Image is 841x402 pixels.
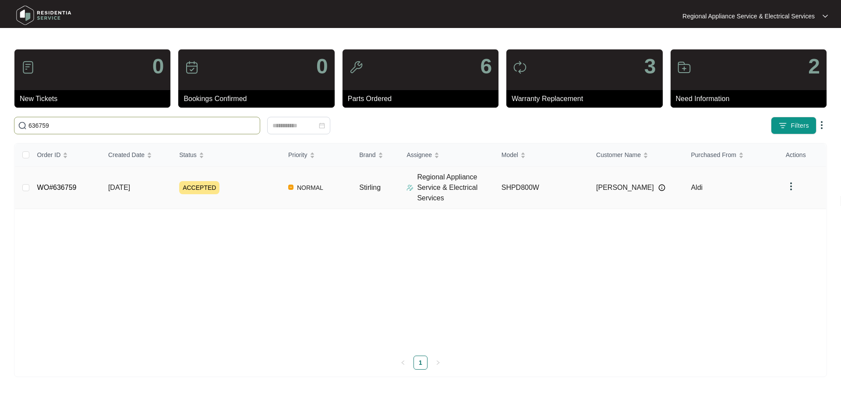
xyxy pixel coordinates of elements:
[658,184,665,191] img: Info icon
[185,60,199,74] img: icon
[349,60,363,74] img: icon
[281,143,352,167] th: Priority
[691,150,736,160] span: Purchased From
[359,184,381,191] span: Stirling
[779,143,826,167] th: Actions
[786,181,796,192] img: dropdown arrow
[348,94,498,104] p: Parts Ordered
[414,356,427,369] a: 1
[179,181,219,194] span: ACCEPTED
[172,143,281,167] th: Status
[495,143,589,167] th: Model
[288,185,293,190] img: Vercel Logo
[676,94,827,104] p: Need Information
[20,94,170,104] p: New Tickets
[37,150,61,160] span: Order ID
[13,2,74,28] img: residentia service logo
[30,143,101,167] th: Order ID
[823,14,828,18] img: dropdown arrow
[400,360,406,365] span: left
[644,56,656,77] p: 3
[513,60,527,74] img: icon
[316,56,328,77] p: 0
[21,60,35,74] img: icon
[596,150,641,160] span: Customer Name
[682,12,815,21] p: Regional Appliance Service & Electrical Services
[413,356,428,370] li: 1
[108,184,130,191] span: [DATE]
[406,150,432,160] span: Assignee
[288,150,307,160] span: Priority
[791,121,809,130] span: Filters
[816,120,827,130] img: dropdown arrow
[677,60,691,74] img: icon
[184,94,334,104] p: Bookings Confirmed
[435,360,441,365] span: right
[589,143,684,167] th: Customer Name
[502,150,518,160] span: Model
[101,143,172,167] th: Created Date
[480,56,492,77] p: 6
[684,143,778,167] th: Purchased From
[399,143,494,167] th: Assignee
[495,167,589,209] td: SHPD800W
[396,356,410,370] li: Previous Page
[396,356,410,370] button: left
[512,94,662,104] p: Warranty Replacement
[808,56,820,77] p: 2
[691,184,703,191] span: Aldi
[771,117,816,134] button: filter iconFilters
[37,184,77,191] a: WO#636759
[28,121,256,130] input: Search by Order Id, Assignee Name, Customer Name, Brand and Model
[108,150,145,160] span: Created Date
[417,172,494,203] p: Regional Appliance Service & Electrical Services
[352,143,399,167] th: Brand
[596,182,654,193] span: [PERSON_NAME]
[431,356,445,370] button: right
[406,184,413,191] img: Assigner Icon
[778,121,787,130] img: filter icon
[18,121,27,130] img: search-icon
[179,150,197,160] span: Status
[293,182,327,193] span: NORMAL
[152,56,164,77] p: 0
[431,356,445,370] li: Next Page
[359,150,375,160] span: Brand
